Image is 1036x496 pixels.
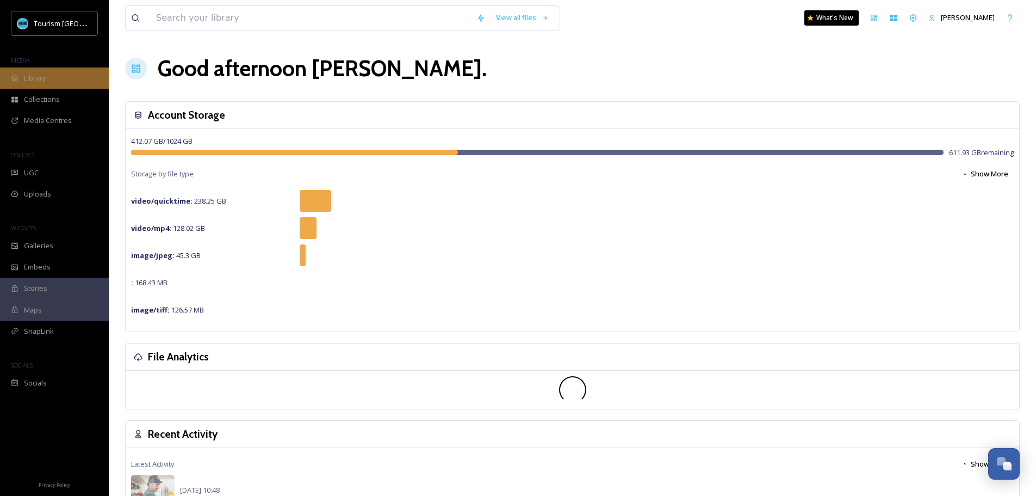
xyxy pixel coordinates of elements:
[956,163,1014,185] button: Show More
[949,148,1014,158] span: 611.93 GB remaining
[131,305,204,315] span: 126.57 MB
[131,223,171,233] strong: video/mp4 :
[131,459,174,469] span: Latest Activity
[988,448,1020,480] button: Open Chat
[131,250,201,260] span: 45.3 GB
[148,349,209,365] h3: File Analytics
[39,477,70,491] a: Privacy Policy
[148,107,225,123] h3: Account Storage
[11,361,33,369] span: SOCIALS
[34,18,131,28] span: Tourism [GEOGRAPHIC_DATA]
[11,224,36,232] span: WIDGETS
[24,262,51,272] span: Embeds
[131,250,175,260] strong: image/jpeg :
[491,7,554,28] a: View all files
[24,73,46,83] span: Library
[131,196,193,206] strong: video/quicktime :
[131,278,168,287] span: 168.43 MB
[158,52,487,85] h1: Good afternoon [PERSON_NAME] .
[24,115,72,126] span: Media Centres
[24,378,47,388] span: Socials
[24,241,53,251] span: Galleries
[131,278,133,287] strong: :
[131,196,226,206] span: 238.25 GB
[804,10,859,26] a: What's New
[131,305,170,315] strong: image/tiff :
[148,426,218,442] h3: Recent Activity
[24,168,39,178] span: UGC
[24,326,54,336] span: SnapLink
[923,7,1000,28] a: [PERSON_NAME]
[151,6,471,30] input: Search your library
[39,481,70,488] span: Privacy Policy
[941,13,995,22] span: [PERSON_NAME]
[24,189,51,199] span: Uploads
[956,454,1014,475] button: Show More
[131,223,205,233] span: 128.02 GB
[24,94,60,105] span: Collections
[11,151,34,159] span: COLLECT
[131,169,194,179] span: Storage by file type
[17,18,28,29] img: tourism_nanaimo_logo.jpeg
[180,485,220,495] span: [DATE] 10:48
[131,136,193,146] span: 412.07 GB / 1024 GB
[11,56,30,64] span: MEDIA
[24,283,47,293] span: Stories
[24,305,42,315] span: Maps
